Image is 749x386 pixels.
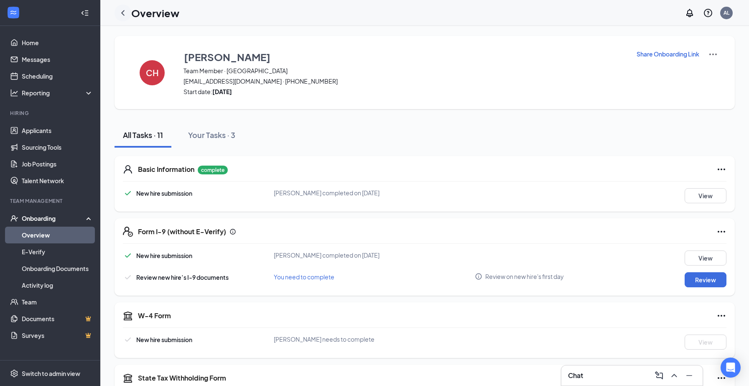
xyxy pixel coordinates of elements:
div: All Tasks · 11 [123,130,163,140]
svg: TaxGovernmentIcon [123,311,133,321]
svg: Checkmark [123,272,133,282]
button: View [685,335,726,350]
div: AL [724,9,729,16]
a: Overview [22,227,93,243]
button: [PERSON_NAME] [183,49,626,64]
p: Share Onboarding Link [637,50,699,58]
svg: UserCheck [10,214,18,222]
svg: Notifications [685,8,695,18]
h5: State Tax Withholding Form [138,373,226,383]
a: Talent Network [22,172,93,189]
div: Hiring [10,110,92,117]
img: More Actions [708,49,718,59]
a: Sourcing Tools [22,139,93,156]
span: [PERSON_NAME] completed on [DATE] [274,251,380,259]
a: SurveysCrown [22,327,93,344]
span: Start date: [183,87,626,96]
svg: Info [475,273,482,280]
svg: TaxGovernmentIcon [123,373,133,383]
svg: Info [229,228,236,235]
svg: ChevronUp [669,371,679,381]
span: Team Member · [GEOGRAPHIC_DATA] [183,66,626,75]
svg: Checkmark [123,251,133,261]
svg: ChevronLeft [118,8,128,18]
button: ComposeMessage [652,369,666,382]
button: ChevronUp [667,369,681,382]
svg: ComposeMessage [654,371,664,381]
a: Job Postings [22,156,93,172]
svg: WorkstreamLogo [9,8,18,17]
span: [PERSON_NAME] completed on [DATE] [274,189,380,197]
a: Home [22,34,93,51]
svg: User [123,164,133,174]
span: You need to complete [274,273,334,281]
svg: Minimize [684,371,694,381]
div: Switch to admin view [22,369,80,378]
h4: CH [146,70,159,76]
a: Onboarding Documents [22,260,93,277]
h3: Chat [568,371,583,380]
h1: Overview [131,6,179,20]
div: Your Tasks · 3 [188,130,235,140]
a: DocumentsCrown [22,310,93,327]
a: E-Verify [22,243,93,260]
button: Share Onboarding Link [636,49,700,59]
button: View [685,188,726,203]
span: New hire submission [136,252,192,259]
button: CH [131,49,173,96]
button: Minimize [683,369,696,382]
h3: [PERSON_NAME] [184,50,270,64]
span: [PERSON_NAME] needs to complete [274,335,374,343]
h5: Basic Information [138,165,194,174]
svg: Ellipses [716,164,726,174]
svg: Ellipses [716,311,726,321]
strong: [DATE] [212,88,232,95]
svg: Collapse [81,9,89,17]
svg: Checkmark [123,188,133,198]
svg: Analysis [10,89,18,97]
div: Open Intercom Messenger [721,358,741,378]
a: Team [22,294,93,310]
svg: Settings [10,369,18,378]
div: Reporting [22,89,94,97]
span: Review new hire’s I-9 documents [136,274,229,281]
p: complete [198,166,228,174]
svg: Ellipses [716,227,726,237]
a: Activity log [22,277,93,294]
button: Review [685,272,726,287]
a: Scheduling [22,68,93,84]
svg: QuestionInfo [703,8,713,18]
div: Team Management [10,197,92,205]
svg: Checkmark [123,335,133,345]
h5: W-4 Form [138,311,171,320]
a: Applicants [22,122,93,139]
svg: Ellipses [716,373,726,383]
button: View [685,251,726,266]
div: Onboarding [22,214,86,222]
h5: Form I-9 (without E-Verify) [138,227,226,236]
a: Messages [22,51,93,68]
span: New hire submission [136,189,192,197]
span: Review on new hire's first day [485,272,564,281]
span: [EMAIL_ADDRESS][DOMAIN_NAME] · [PHONE_NUMBER] [183,77,626,85]
span: New hire submission [136,336,192,343]
svg: FormI9EVerifyIcon [123,227,133,237]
